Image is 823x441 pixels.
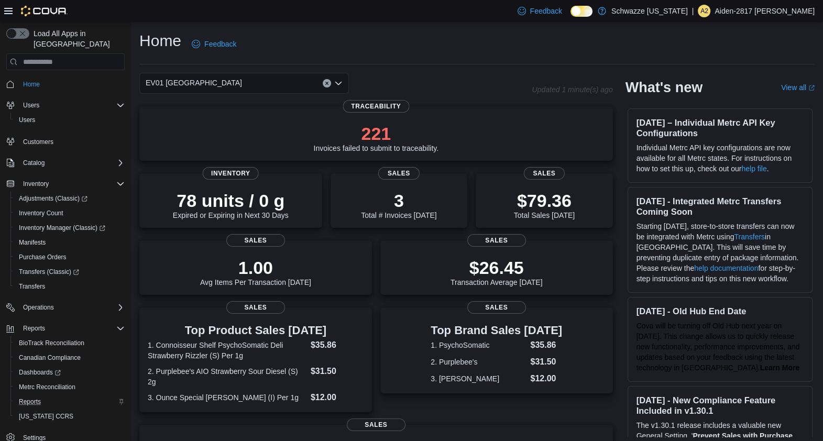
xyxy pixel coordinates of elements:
[715,5,815,17] p: Aiden-2817 [PERSON_NAME]
[323,79,331,87] button: Clear input
[15,114,125,126] span: Users
[19,282,45,291] span: Transfers
[513,1,566,21] a: Feedback
[200,257,311,278] p: 1.00
[15,114,39,126] a: Users
[10,206,129,220] button: Inventory Count
[611,5,688,17] p: Schwazze [US_STATE]
[226,301,285,314] span: Sales
[431,324,562,337] h3: Top Brand Sales [DATE]
[808,85,815,91] svg: External link
[23,180,49,188] span: Inventory
[694,264,758,272] a: help documentation
[15,207,125,219] span: Inventory Count
[15,410,78,423] a: [US_STATE] CCRS
[530,356,562,368] dd: $31.50
[19,383,75,391] span: Metrc Reconciliation
[19,135,125,148] span: Customers
[2,156,129,170] button: Catalog
[146,76,242,89] span: EV01 [GEOGRAPHIC_DATA]
[2,300,129,315] button: Operations
[15,280,125,293] span: Transfers
[15,192,92,205] a: Adjustments (Classic)
[10,264,129,279] a: Transfers (Classic)
[15,381,125,393] span: Metrc Reconciliation
[19,412,73,421] span: [US_STATE] CCRS
[15,236,125,249] span: Manifests
[203,167,259,180] span: Inventory
[311,365,364,378] dd: $31.50
[10,350,129,365] button: Canadian Compliance
[19,99,125,112] span: Users
[532,85,612,94] p: Updated 1 minute(s) ago
[15,395,125,408] span: Reports
[311,391,364,404] dd: $12.00
[524,167,565,180] span: Sales
[10,220,129,235] a: Inventory Manager (Classic)
[148,340,306,361] dt: 1. Connoisseur Shelf PsychoSomatic Deli Strawberry Rizzler (S) Per 1g
[431,373,526,384] dt: 3. [PERSON_NAME]
[514,190,575,211] p: $79.36
[10,250,129,264] button: Purchase Orders
[19,157,49,169] button: Catalog
[467,301,526,314] span: Sales
[29,28,125,49] span: Load All Apps in [GEOGRAPHIC_DATA]
[637,117,804,138] h3: [DATE] – Individual Metrc API Key Configurations
[15,222,109,234] a: Inventory Manager (Classic)
[347,418,405,431] span: Sales
[19,253,67,261] span: Purchase Orders
[15,351,85,364] a: Canadian Compliance
[23,80,40,89] span: Home
[15,395,45,408] a: Reports
[734,233,765,241] a: Transfers
[760,363,799,372] a: Learn More
[19,322,125,335] span: Reports
[10,336,129,350] button: BioTrack Reconciliation
[2,76,129,92] button: Home
[19,322,49,335] button: Reports
[23,101,39,109] span: Users
[15,192,125,205] span: Adjustments (Classic)
[19,116,35,124] span: Users
[10,113,129,127] button: Users
[451,257,543,278] p: $26.45
[311,339,364,351] dd: $35.86
[188,34,240,54] a: Feedback
[15,337,89,349] a: BioTrack Reconciliation
[148,392,306,403] dt: 3. Ounce Special [PERSON_NAME] (I) Per 1g
[378,167,419,180] span: Sales
[431,340,526,350] dt: 1. PsychoSomatic
[15,366,65,379] a: Dashboards
[19,339,84,347] span: BioTrack Reconciliation
[637,142,804,174] p: Individual Metrc API key configurations are now available for all Metrc states. For instructions ...
[334,79,343,87] button: Open list of options
[21,6,68,16] img: Cova
[15,366,125,379] span: Dashboards
[451,257,543,286] div: Transaction Average [DATE]
[2,177,129,191] button: Inventory
[19,209,63,217] span: Inventory Count
[15,351,125,364] span: Canadian Compliance
[781,83,815,92] a: View allExternal link
[570,6,592,17] input: Dark Mode
[15,236,50,249] a: Manifests
[2,98,129,113] button: Users
[19,301,125,314] span: Operations
[700,5,708,17] span: A2
[19,398,41,406] span: Reports
[530,339,562,351] dd: $35.86
[15,410,125,423] span: Washington CCRS
[15,207,68,219] a: Inventory Count
[19,99,43,112] button: Users
[10,394,129,409] button: Reports
[431,357,526,367] dt: 2. Purplebee's
[530,6,562,16] span: Feedback
[361,190,436,211] p: 3
[313,123,438,152] div: Invoices failed to submit to traceability.
[10,279,129,294] button: Transfers
[148,324,364,337] h3: Top Product Sales [DATE]
[530,372,562,385] dd: $12.00
[23,159,45,167] span: Catalog
[19,78,44,91] a: Home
